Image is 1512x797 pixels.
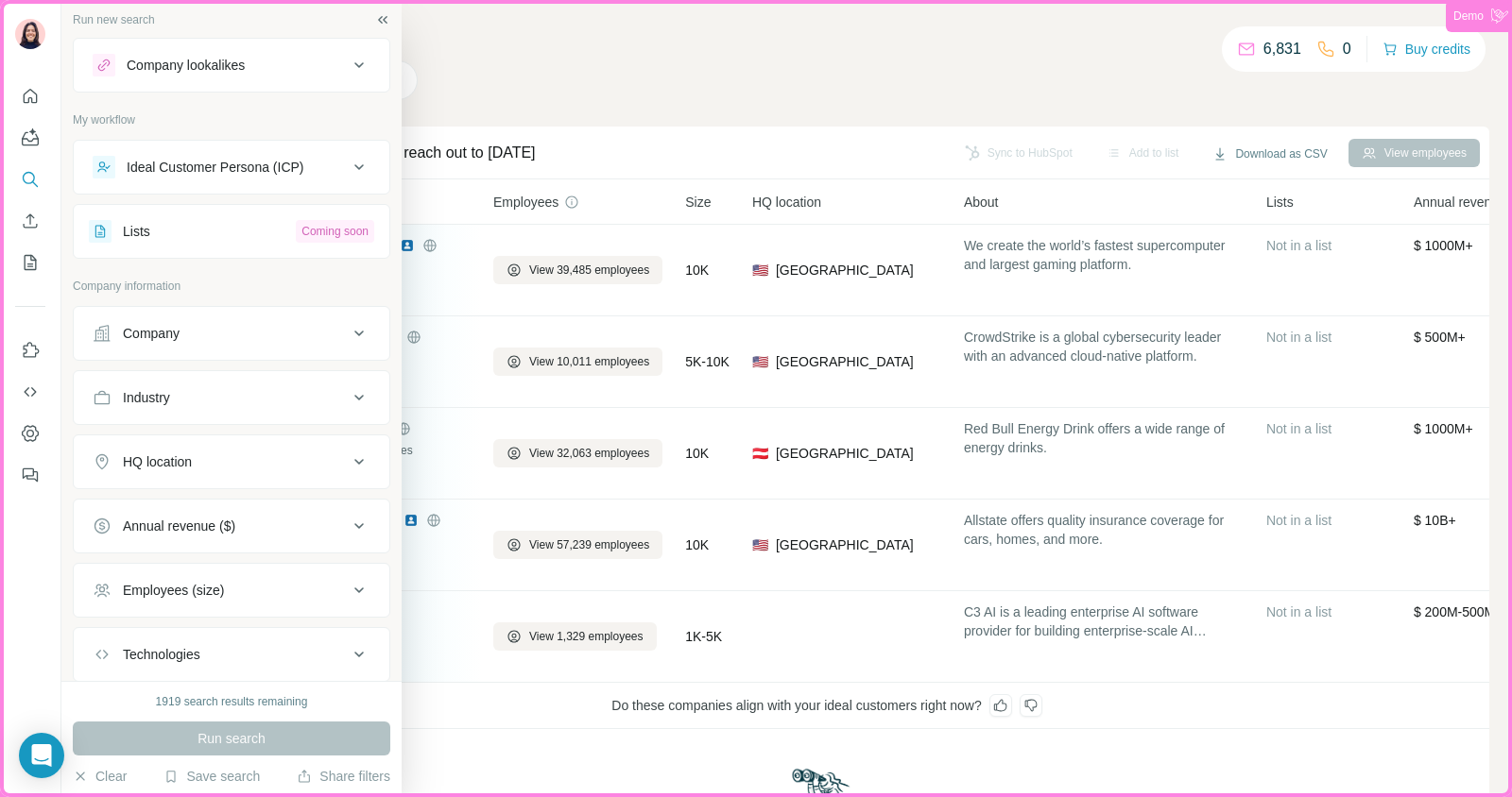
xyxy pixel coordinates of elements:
div: Do these companies align with your ideal customers right now? [164,683,1489,729]
span: Not in a list [1266,330,1332,345]
button: Enrich CSV [15,204,45,238]
button: HQ location [74,439,389,484]
div: Open Intercom Messenger [19,733,64,778]
div: Company lookalikes [127,56,245,75]
span: View 39,485 employees [529,262,649,279]
span: 1K-5K [685,627,722,646]
span: We create the world’s fastest supercomputer and largest gaming platform. [964,236,1244,274]
button: Company lookalikes [74,42,389,88]
p: 0 [1343,38,1351,60]
span: [GEOGRAPHIC_DATA] [776,352,914,371]
button: Use Surfe API [15,375,45,409]
span: About [964,193,999,212]
span: View 57,239 employees [529,536,649,553]
button: Agents Inbox [15,121,45,155]
span: [GEOGRAPHIC_DATA] [776,444,914,463]
button: View 39,485 employees [493,256,662,284]
button: Quick start [15,79,45,113]
div: Coming soon [296,220,374,243]
span: 10K [685,261,709,280]
button: Ideal Customer Persona (ICP) [74,144,389,190]
div: Industry [123,388,170,407]
div: Ideal Customer Persona (ICP) [127,158,304,177]
button: View 57,239 employees [493,531,662,559]
button: View 1,329 employees [493,622,657,651]
span: 10K [685,535,709,554]
button: View 10,011 employees [493,348,662,376]
span: $ 10B+ [1414,513,1456,528]
button: Clear [73,767,127,786]
span: Annual revenue [1414,193,1506,212]
button: Annual revenue ($) [74,503,389,549]
p: Company information [73,278,390,295]
span: [GEOGRAPHIC_DATA] [776,535,914,554]
span: View 10,011 employees [529,353,649,370]
button: Dashboard [15,416,45,450]
span: Not in a list [1266,238,1332,253]
img: Corner Ribbon [1491,8,1508,24]
div: HQ location [123,452,192,471]
img: LinkedIn logo [400,238,415,253]
span: Lists [1266,193,1294,212]
div: Lists [123,222,150,241]
span: Not in a list [1266,604,1332,619]
span: Not in a list [1266,421,1332,436]
button: Employees (size) [74,568,389,613]
button: Company [74,311,389,356]
button: Buy credits [1383,36,1470,62]
span: 5K-10K [685,352,730,371]
span: Size [685,193,711,212]
button: Save search [163,767,260,786]
img: Avatar [15,19,45,49]
span: 🇺🇸 [752,535,768,554]
button: Use Surfe on LinkedIn [15,333,45,367]
button: Search [15,162,45,196]
span: 10K [685,444,709,463]
span: Red Bull Energy Drink offers a wide range of energy drinks. [964,419,1244,457]
span: Allstate offers quality insurance coverage for cars, homes, and more. [964,511,1244,549]
span: $ 1000M+ [1414,238,1473,253]
span: $ 500M+ [1414,330,1466,345]
span: Employees [493,193,558,212]
button: Download as CSV [1199,140,1340,168]
span: 🇦🇹 [752,444,768,463]
span: $ 1000M+ [1414,421,1473,436]
button: Technologies [74,632,389,677]
span: Demo [1453,8,1484,25]
img: LinkedIn logo [404,513,419,528]
div: Company [123,324,180,343]
span: CrowdStrike is a global cybersecurity leader with an advanced cloud-native platform. [964,328,1244,365]
span: 🇺🇸 [752,261,768,280]
button: My lists [15,246,45,280]
span: 🇺🇸 [752,352,768,371]
span: HQ location [752,193,821,212]
div: Technologies [123,645,200,664]
span: C3 AI is a leading enterprise AI software provider for building enterprise-scale AI applications ... [964,602,1244,640]
span: View 1,329 employees [529,628,644,645]
div: Run new search [73,11,155,28]
span: View 32,063 employees [529,445,649,462]
span: [GEOGRAPHIC_DATA] [776,261,914,280]
p: 6,831 [1263,38,1301,60]
span: Not in a list [1266,513,1332,528]
button: ListsComing soon [74,209,389,254]
img: Agents [21,128,40,147]
button: Feedback [15,458,45,492]
div: 1919 search results remaining [156,693,308,710]
span: $ 200M-500M [1414,604,1495,619]
div: Employees (size) [123,581,224,600]
button: Industry [74,375,389,420]
p: My workflow [73,111,390,128]
button: View 32,063 employees [493,439,662,467]
div: Annual revenue ($) [123,517,235,535]
h4: Search [164,23,1489,49]
button: Share filters [297,767,390,786]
